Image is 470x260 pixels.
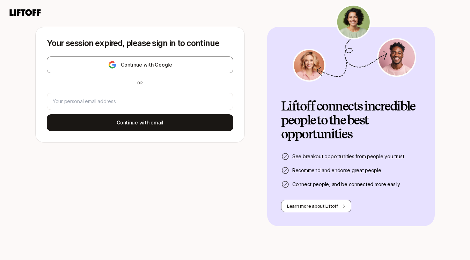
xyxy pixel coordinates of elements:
div: or [134,80,146,86]
img: google-logo [108,61,117,69]
p: Connect people, and be connected more easily [292,180,400,189]
h2: Liftoff connects incredible people to the best opportunities [281,99,421,141]
p: Your session expired, please sign in to continue [47,38,233,48]
button: Continue with Google [47,56,233,73]
button: Continue with email [47,114,233,131]
img: signup-banner [292,4,417,82]
p: Recommend and endorse great people [292,166,381,175]
button: Learn more about Liftoff [281,200,351,212]
p: See breakout opportunities from people you trust [292,152,404,161]
input: Your personal email address [53,97,227,106]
